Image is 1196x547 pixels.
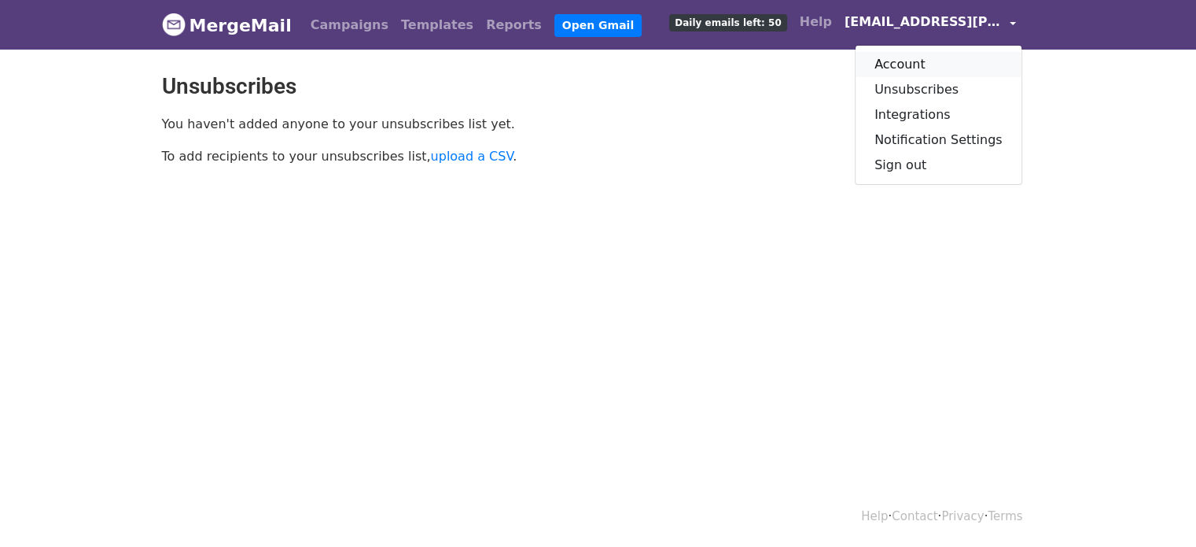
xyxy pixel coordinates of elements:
p: To add recipients to your unsubscribes list, . [162,148,587,164]
a: Help [861,509,888,523]
a: MergeMail [162,9,292,42]
a: upload a CSV [431,149,513,164]
div: [EMAIL_ADDRESS][PERSON_NAME][DOMAIN_NAME] [855,45,1022,185]
a: Privacy [941,509,984,523]
span: [EMAIL_ADDRESS][PERSON_NAME][DOMAIN_NAME] [845,13,1002,31]
a: Integrations [856,102,1021,128]
span: Daily emails left: 50 [669,14,786,31]
iframe: Chat Widget [1117,471,1196,547]
img: MergeMail logo [162,13,186,36]
h2: Unsubscribes [162,73,1035,100]
a: Campaigns [304,9,395,41]
a: Unsubscribes [856,77,1021,102]
a: Help [793,6,838,38]
a: Contact [892,509,937,523]
a: Open Gmail [554,14,642,37]
a: Templates [395,9,480,41]
a: Notification Settings [856,128,1021,153]
a: Reports [480,9,548,41]
a: Daily emails left: 50 [663,6,793,38]
a: Sign out [856,153,1021,178]
a: Terms [988,509,1022,523]
a: Account [856,52,1021,77]
a: [EMAIL_ADDRESS][PERSON_NAME][DOMAIN_NAME] [838,6,1022,43]
p: You haven't added anyone to your unsubscribes list yet. [162,116,587,132]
